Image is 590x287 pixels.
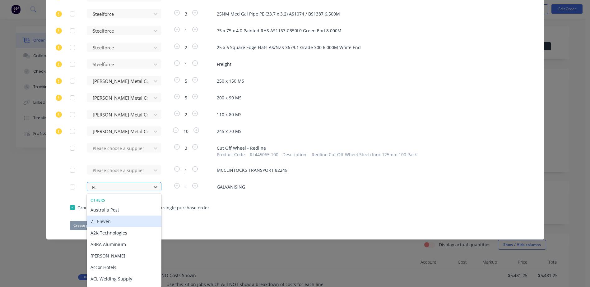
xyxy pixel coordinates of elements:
[87,273,161,285] div: ACL Welding Supply
[217,61,520,67] span: Freight
[217,128,520,134] span: 245 x 70 MS
[181,167,191,173] span: 1
[217,151,246,158] span: Product Code :
[282,151,308,158] span: Description :
[181,145,191,151] span: 3
[217,111,520,118] span: 110 x 80 MS
[250,151,278,158] span: RL445065.100
[181,11,191,17] span: 3
[87,239,161,250] div: ABRA Aluminium
[181,61,191,67] span: 1
[87,262,161,273] div: Accor Hotels
[87,204,161,216] div: Australia Post
[217,167,520,173] span: MCCLINTOCKS TRANSPORT 82249
[312,151,417,158] span: Redline Cut Off Wheel Steel+Inox 125mm 100 Pack
[87,227,161,239] div: A2K Technologies
[181,111,191,118] span: 2
[70,221,110,230] button: Create purchase(s)
[181,78,191,84] span: 5
[217,94,520,101] span: 200 x 90 MS
[217,44,520,51] span: 25 x 6 Square Edge Flats AS/NZS 3679.1 Grade 300 6.000M White End
[181,27,191,34] span: 1
[180,128,192,134] span: 10
[217,11,520,17] span: 25NM Med Gal Pipe PE (33.7 x 3.2) AS1074 / BS1387 6.500M
[217,184,520,190] span: GALVANISING
[181,94,191,101] span: 5
[217,145,520,151] span: Cut Off Wheel - Redline
[87,250,161,262] div: [PERSON_NAME]
[217,27,520,34] span: 75 x 75 x 4.0 Painted RHS AS1163 C350L0 Green End 8.000M
[217,78,520,84] span: 250 x 150 MS
[181,184,191,190] span: 1
[87,198,161,203] div: Others
[181,44,191,51] span: 2
[87,216,161,227] div: 7 - Eleven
